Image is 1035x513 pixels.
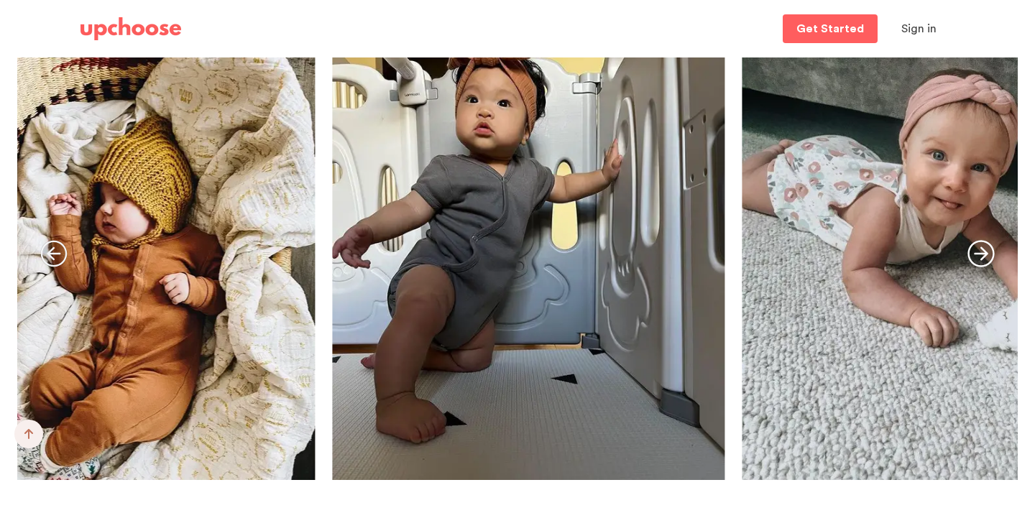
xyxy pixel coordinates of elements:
a: Get Started [783,14,878,43]
img: UpChoose [80,17,181,40]
p: Get Started [796,23,864,34]
span: Sign in [901,23,937,34]
button: Sign in [883,14,954,43]
a: baby playing in her playground [332,49,724,480]
a: UpChoose [80,14,181,44]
